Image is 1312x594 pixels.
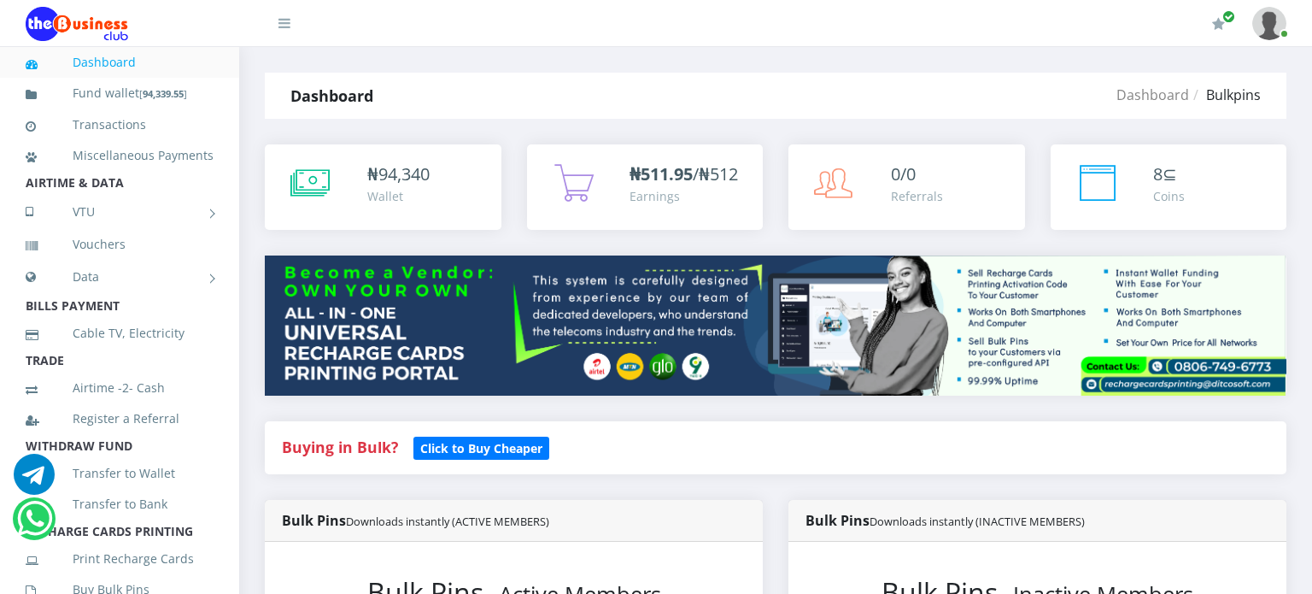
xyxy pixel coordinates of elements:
[139,87,187,100] small: [ ]
[1222,10,1235,23] span: Renew/Upgrade Subscription
[630,187,738,205] div: Earnings
[26,136,214,175] a: Miscellaneous Payments
[367,187,430,205] div: Wallet
[1116,85,1189,104] a: Dashboard
[26,368,214,408] a: Airtime -2- Cash
[527,144,764,230] a: ₦511.95/₦512 Earnings
[870,514,1085,529] small: Downloads instantly (INACTIVE MEMBERS)
[290,85,373,106] strong: Dashboard
[17,511,52,539] a: Chat for support
[282,437,398,457] strong: Buying in Bulk?
[265,256,1286,396] img: multitenant_rcp.png
[14,467,55,495] a: Chat for support
[805,511,1085,530] strong: Bulk Pins
[891,162,916,185] span: 0/0
[367,162,430,187] div: ₦
[1153,162,1185,187] div: ⊆
[26,7,128,41] img: Logo
[788,144,1025,230] a: 0/0 Referrals
[143,87,184,100] b: 94,339.55
[1189,85,1261,105] li: Bulkpins
[26,105,214,144] a: Transactions
[630,162,738,185] span: /₦512
[265,144,501,230] a: ₦94,340 Wallet
[1252,7,1286,40] img: User
[630,162,693,185] b: ₦511.95
[26,454,214,493] a: Transfer to Wallet
[26,256,214,298] a: Data
[413,437,549,457] a: Click to Buy Cheaper
[1153,187,1185,205] div: Coins
[26,191,214,233] a: VTU
[26,399,214,438] a: Register a Referral
[26,485,214,524] a: Transfer to Bank
[26,539,214,579] a: Print Recharge Cards
[1153,162,1163,185] span: 8
[1212,17,1225,31] i: Renew/Upgrade Subscription
[26,314,214,353] a: Cable TV, Electricity
[282,511,549,530] strong: Bulk Pins
[26,74,214,114] a: Fund wallet[94,339.55]
[420,440,542,456] b: Click to Buy Cheaper
[378,162,430,185] span: 94,340
[346,514,549,529] small: Downloads instantly (ACTIVE MEMBERS)
[26,43,214,82] a: Dashboard
[26,225,214,264] a: Vouchers
[891,187,943,205] div: Referrals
